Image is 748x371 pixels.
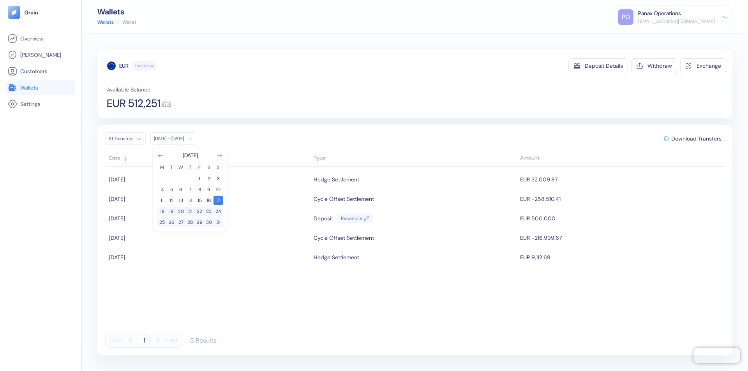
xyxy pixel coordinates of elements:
[204,218,213,227] button: 30
[166,333,178,348] button: Last
[167,185,176,194] button: 5
[183,151,198,159] div: [DATE]
[638,9,681,18] div: Panax Operations
[20,100,41,108] span: Settings
[213,164,223,171] th: Sunday
[20,35,43,42] span: Overview
[518,228,725,248] td: EUR -216,999.67
[20,67,48,75] span: Customers
[213,174,223,183] button: 3
[167,207,176,216] button: 19
[195,174,204,183] button: 1
[109,333,122,348] button: First
[109,154,310,162] div: Sort ascending
[618,9,633,25] div: PO
[185,218,195,227] button: 28
[20,84,38,91] span: Wallets
[105,170,312,189] td: [DATE]
[638,18,715,25] div: [EMAIL_ADDRESS][DOMAIN_NAME]
[661,133,725,144] button: Download Transfers
[213,185,223,194] button: 10
[157,185,167,194] button: 4
[105,248,312,267] td: [DATE]
[167,196,176,205] button: 12
[314,251,359,264] div: Hedge Settlement
[337,214,373,223] a: Reconcile
[176,185,185,194] button: 6
[157,164,167,171] th: Monday
[8,50,74,60] a: [PERSON_NAME]
[107,98,161,109] span: EUR 512,251
[568,58,628,73] button: Deposit Details
[213,218,223,227] button: 31
[176,164,185,171] th: Wednesday
[185,207,195,216] button: 21
[204,207,213,216] button: 23
[176,207,185,216] button: 20
[8,99,74,109] a: Settings
[190,336,217,345] div: 5 Results
[213,196,223,205] button: 17
[157,196,167,205] button: 11
[195,196,204,205] button: 15
[314,154,516,162] div: Sort ascending
[520,154,721,162] div: Sort descending
[8,6,20,19] img: logo-tablet-V2.svg
[518,170,725,189] td: EUR 32,009.87
[314,173,359,186] div: Hedge Settlement
[97,8,136,16] div: Wallets
[204,164,213,171] th: Saturday
[314,192,374,206] div: Cycle Offset Settlement
[105,228,312,248] td: [DATE]
[105,209,312,228] td: [DATE]
[24,10,39,15] img: logo
[195,164,204,171] th: Friday
[157,218,167,227] button: 25
[314,231,374,244] div: Cycle Offset Settlement
[185,196,195,205] button: 14
[157,152,164,158] button: Go to previous month
[204,185,213,194] button: 9
[204,196,213,205] button: 16
[680,58,726,73] button: Exchange
[213,207,223,216] button: 24
[693,348,740,363] iframe: Chatra live chat
[204,174,213,183] button: 2
[105,189,312,209] td: [DATE]
[518,189,725,209] td: EUR -258,510.41
[697,63,721,69] div: Exchange
[157,207,167,216] button: 18
[671,136,722,141] span: Download Transfers
[167,164,176,171] th: Tuesday
[176,196,185,205] button: 13
[119,62,129,70] div: EUR
[185,164,195,171] th: Thursday
[20,51,61,59] span: [PERSON_NAME]
[518,248,725,267] td: EUR 9,112.69
[585,63,623,69] div: Deposit Details
[150,132,196,145] button: [DATE] - [DATE]
[154,135,184,142] div: [DATE] - [DATE]
[195,218,204,227] button: 29
[161,100,171,108] span: . 63
[107,86,150,93] span: Available Balance
[8,34,74,43] a: Overview
[217,152,223,158] button: Go to next month
[195,207,204,216] button: 22
[518,209,725,228] td: EUR 500,000
[185,185,195,194] button: 7
[8,83,74,92] a: Wallets
[97,19,114,26] a: Wallets
[8,67,74,76] a: Customers
[135,63,153,69] span: Functional
[167,218,176,227] button: 26
[631,58,677,73] button: Withdraw
[647,63,672,69] div: Withdraw
[314,212,333,225] div: Deposit
[176,218,185,227] button: 27
[195,185,204,194] button: 8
